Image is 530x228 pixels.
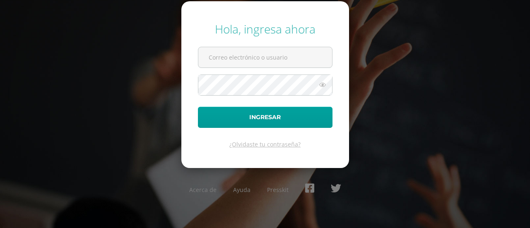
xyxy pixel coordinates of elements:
a: Ayuda [233,186,251,194]
input: Correo electrónico o usuario [198,47,332,67]
div: Hola, ingresa ahora [198,21,332,37]
a: Acerca de [189,186,217,194]
a: Presskit [267,186,289,194]
a: ¿Olvidaste tu contraseña? [229,140,301,148]
button: Ingresar [198,107,332,128]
